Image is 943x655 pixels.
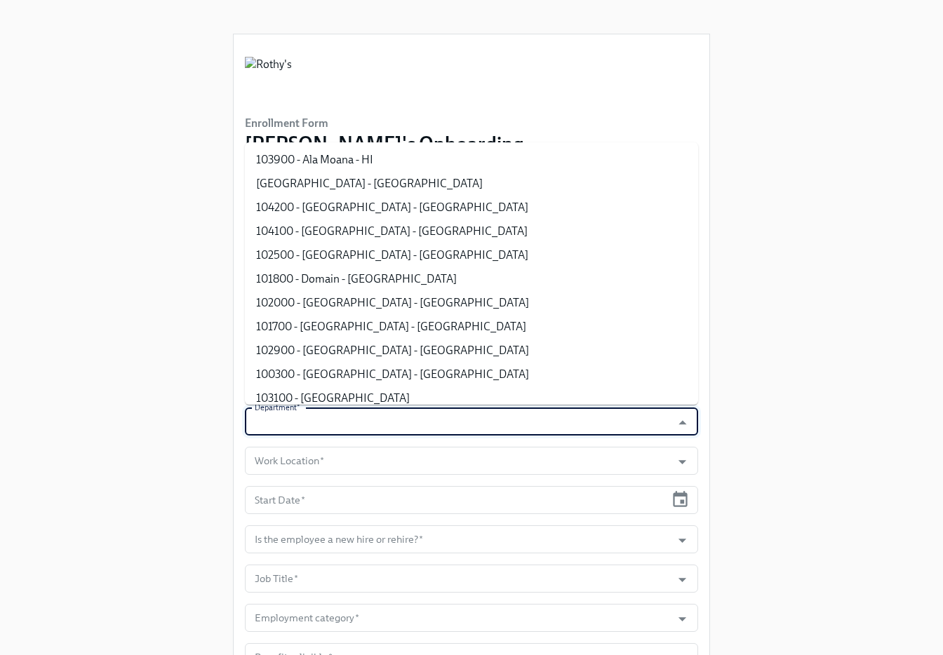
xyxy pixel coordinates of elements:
li: 103900 - Ala Moana - HI [245,148,698,172]
li: [GEOGRAPHIC_DATA] - [GEOGRAPHIC_DATA] [245,172,698,196]
li: 104200 - [GEOGRAPHIC_DATA] - [GEOGRAPHIC_DATA] [245,196,698,220]
h6: Enrollment Form [245,116,524,131]
li: 102000 - [GEOGRAPHIC_DATA] - [GEOGRAPHIC_DATA] [245,291,698,315]
li: 104100 - [GEOGRAPHIC_DATA] - [GEOGRAPHIC_DATA] [245,220,698,243]
button: Open [671,569,693,590]
input: MM/DD/YYYY [245,486,665,514]
button: Open [671,608,693,630]
li: 101700 - [GEOGRAPHIC_DATA] - [GEOGRAPHIC_DATA] [245,315,698,339]
button: Open [671,451,693,473]
h3: [PERSON_NAME]'s Onboarding [245,131,524,156]
button: Close [671,412,693,433]
li: 103100 - [GEOGRAPHIC_DATA] [245,386,698,410]
li: 102900 - [GEOGRAPHIC_DATA] - [GEOGRAPHIC_DATA] [245,339,698,363]
img: Rothy's [245,57,292,99]
li: 101800 - Domain - [GEOGRAPHIC_DATA] [245,267,698,291]
button: Open [671,529,693,551]
li: 100300 - [GEOGRAPHIC_DATA] - [GEOGRAPHIC_DATA] [245,363,698,386]
li: 102500 - [GEOGRAPHIC_DATA] - [GEOGRAPHIC_DATA] [245,243,698,267]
